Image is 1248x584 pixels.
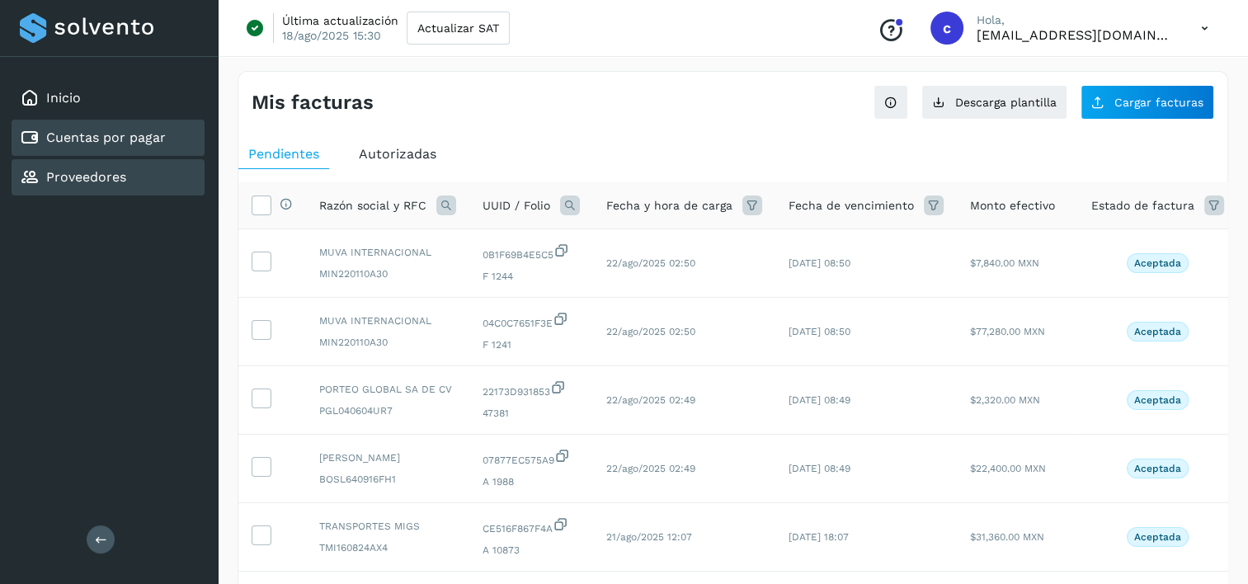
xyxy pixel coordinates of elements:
span: 22173D931853 [483,379,580,399]
a: Inicio [46,90,81,106]
div: Proveedores [12,159,205,195]
span: Autorizadas [359,146,436,162]
span: $7,840.00 MXN [970,257,1039,269]
button: Cargar facturas [1081,85,1214,120]
span: A 10873 [483,543,580,558]
span: BOSL640916FH1 [319,472,456,487]
span: PGL040604UR7 [319,403,456,418]
a: Cuentas por pagar [46,130,166,145]
p: Aceptada [1134,531,1181,543]
span: 22/ago/2025 02:50 [606,326,695,337]
p: 18/ago/2025 15:30 [282,28,381,43]
span: MIN220110A30 [319,266,456,281]
span: UUID / Folio [483,197,550,214]
span: [PERSON_NAME] [319,450,456,465]
span: Fecha de vencimiento [789,197,914,214]
span: Actualizar SAT [417,22,499,34]
span: [DATE] 08:50 [789,257,850,269]
span: 21/ago/2025 12:07 [606,531,692,543]
button: Descarga plantilla [921,85,1067,120]
span: F 1244 [483,269,580,284]
span: MIN220110A30 [319,335,456,350]
span: [DATE] 08:49 [789,463,850,474]
span: TMI160824AX4 [319,540,456,555]
span: Pendientes [248,146,319,162]
span: Descarga plantilla [955,97,1057,108]
p: Aceptada [1134,463,1181,474]
span: 22/ago/2025 02:49 [606,463,695,474]
span: Razón social y RFC [319,197,426,214]
span: Estado de factura [1091,197,1194,214]
span: PORTEO GLOBAL SA DE CV [319,382,456,397]
span: MUVA INTERNACIONAL [319,245,456,260]
div: Cuentas por pagar [12,120,205,156]
span: 22/ago/2025 02:50 [606,257,695,269]
span: $2,320.00 MXN [970,394,1040,406]
span: 47381 [483,406,580,421]
span: F 1241 [483,337,580,352]
p: Última actualización [282,13,398,28]
p: Aceptada [1134,257,1181,269]
span: [DATE] 18:07 [789,531,849,543]
button: Actualizar SAT [407,12,510,45]
p: cxp@53cargo.com [977,27,1175,43]
span: $31,360.00 MXN [970,531,1044,543]
p: Aceptada [1134,326,1181,337]
span: 22/ago/2025 02:49 [606,394,695,406]
span: $77,280.00 MXN [970,326,1045,337]
span: TRANSPORTES MIGS [319,519,456,534]
span: Cargar facturas [1114,97,1203,108]
span: $22,400.00 MXN [970,463,1046,474]
div: Inicio [12,80,205,116]
span: 0B1F69B4E5C5 [483,243,580,262]
span: 04C0C7651F3E [483,311,580,331]
span: Monto efectivo [970,197,1055,214]
p: Aceptada [1134,394,1181,406]
span: A 1988 [483,474,580,489]
span: MUVA INTERNACIONAL [319,313,456,328]
span: [DATE] 08:50 [789,326,850,337]
p: Hola, [977,13,1175,27]
span: [DATE] 08:49 [789,394,850,406]
a: Proveedores [46,169,126,185]
h4: Mis facturas [252,91,374,115]
span: CE516F867F4A [483,516,580,536]
span: Fecha y hora de carga [606,197,732,214]
span: 07877EC575A9 [483,448,580,468]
